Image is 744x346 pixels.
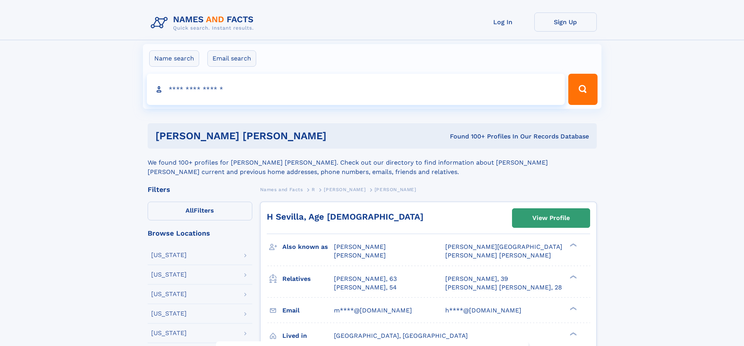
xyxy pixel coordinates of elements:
div: ❯ [568,306,577,311]
div: ❯ [568,274,577,279]
div: Found 100+ Profiles In Our Records Database [388,132,589,141]
h3: Also known as [282,240,334,254]
img: Logo Names and Facts [148,12,260,34]
div: [US_STATE] [151,271,187,278]
h1: [PERSON_NAME] [PERSON_NAME] [155,131,388,141]
span: [PERSON_NAME] [334,243,386,250]
span: All [186,207,194,214]
span: [PERSON_NAME] [334,252,386,259]
a: [PERSON_NAME] [PERSON_NAME], 28 [445,283,562,292]
h3: Lived in [282,329,334,342]
label: Filters [148,202,252,220]
a: Log In [472,12,534,32]
div: ❯ [568,331,577,336]
a: [PERSON_NAME], 54 [334,283,397,292]
h3: Email [282,304,334,317]
div: [US_STATE] [151,291,187,297]
div: [US_STATE] [151,330,187,336]
div: Filters [148,186,252,193]
a: R [312,185,315,194]
a: Sign Up [534,12,597,32]
input: search input [147,74,565,105]
div: Browse Locations [148,230,252,237]
button: Search Button [568,74,597,105]
span: [PERSON_NAME] [324,187,366,192]
a: H Sevilla, Age [DEMOGRAPHIC_DATA] [267,212,423,222]
label: Name search [149,50,199,67]
span: [PERSON_NAME] [375,187,416,192]
a: View Profile [512,209,590,227]
a: [PERSON_NAME], 39 [445,275,508,283]
span: [PERSON_NAME][GEOGRAPHIC_DATA] [445,243,562,250]
a: [PERSON_NAME], 63 [334,275,397,283]
div: We found 100+ profiles for [PERSON_NAME] [PERSON_NAME]. Check out our directory to find informati... [148,149,597,177]
span: [PERSON_NAME] [PERSON_NAME] [445,252,551,259]
h3: Relatives [282,272,334,286]
div: [US_STATE] [151,311,187,317]
div: ❯ [568,243,577,248]
span: R [312,187,315,192]
span: [GEOGRAPHIC_DATA], [GEOGRAPHIC_DATA] [334,332,468,339]
a: Names and Facts [260,185,303,194]
div: [US_STATE] [151,252,187,258]
div: View Profile [532,209,570,227]
label: Email search [207,50,256,67]
a: [PERSON_NAME] [324,185,366,194]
